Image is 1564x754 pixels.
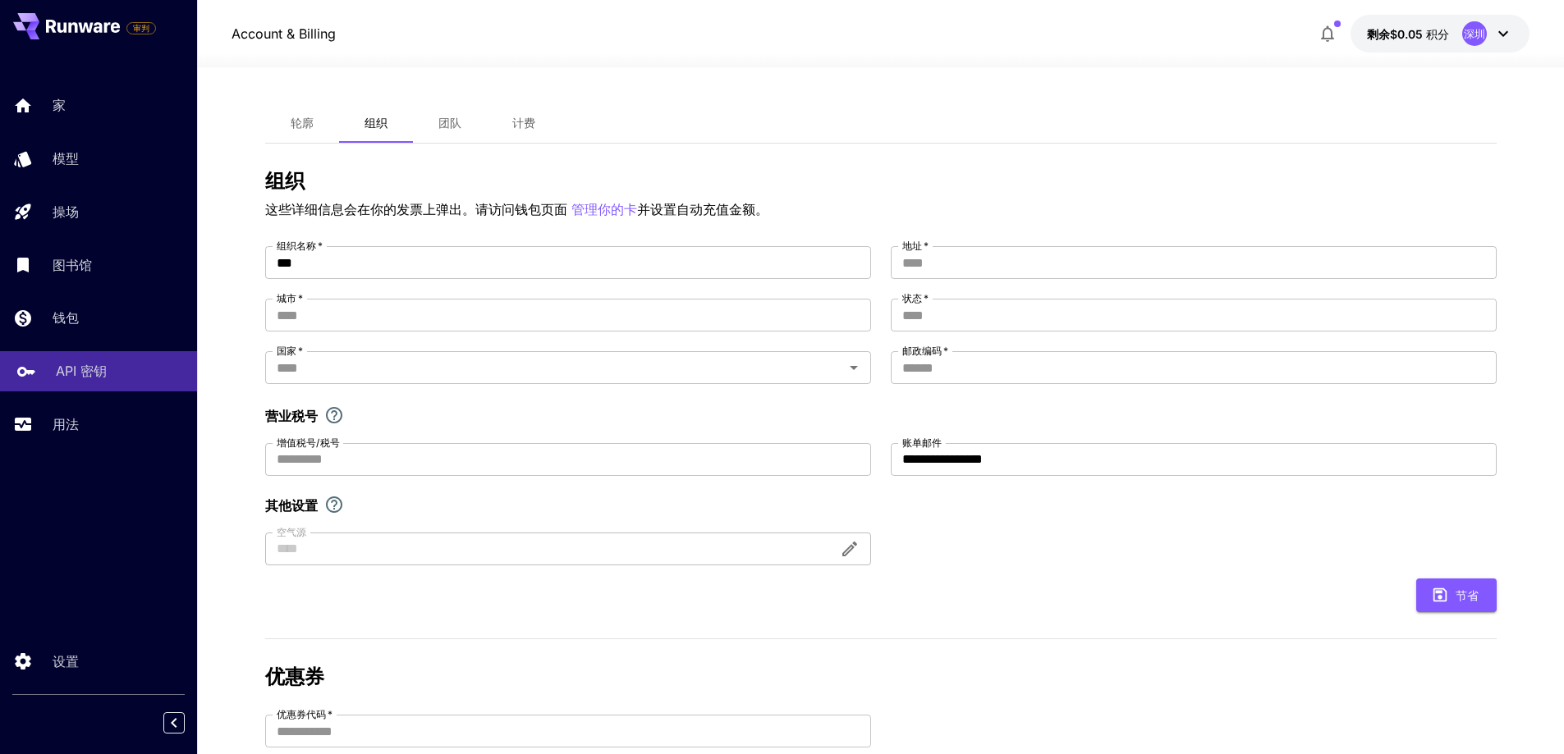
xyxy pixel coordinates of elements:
font: 计费 [512,116,535,130]
font: 模型 [53,150,79,167]
font: 增值税号/税号 [277,436,340,449]
font: 家 [53,97,66,113]
font: 账单邮件 [902,436,942,449]
nav: 面包屑 [232,24,336,43]
font: 管理你的卡 [571,201,637,217]
a: Account & Billing [232,24,336,43]
font: 空气源 [277,525,306,537]
font: 操场 [53,203,79,220]
button: 打开 [842,356,865,379]
div: 0.05 美元 [1367,25,1449,43]
font: 设置 [53,653,79,669]
font: API 密钥 [56,363,107,379]
font: 状态 [902,292,922,304]
font: 组织 [365,116,388,130]
font: 审判 [133,23,149,33]
font: 节省 [1456,588,1479,602]
font: 国家 [277,345,296,357]
span: 添加您的支付卡以启用完整的平台功能。 [126,18,156,38]
font: 钱包 [53,309,79,326]
svg: 如果您是营业税登记人，请在此处输入您的营业税 ID。 [324,405,344,425]
font: 优惠券 [265,665,324,688]
font: 图书馆 [53,257,92,273]
svg: 探索其他自定义设置 [324,495,344,514]
font: 地址 [902,240,922,252]
font: 用法 [53,416,79,432]
font: 剩余$0.05 [1367,27,1423,41]
font: 营业税号 [265,408,318,424]
div: 折叠侧边栏 [176,708,197,738]
font: 优惠券代码 [277,708,326,720]
font: 城市 [277,292,296,304]
font: 积分 [1426,27,1449,41]
font: 这些详细信息会在你的发票上弹出。请访问钱包页面 [265,201,567,217]
button: 节省 [1416,578,1497,612]
button: 0.05 美元深圳 [1351,15,1530,53]
font: 深圳 [1464,27,1485,40]
font: 其他设置 [265,497,318,514]
button: 管理你的卡 [571,199,637,220]
font: 组织名称 [277,240,316,252]
font: 团队 [438,116,461,130]
font: 组织 [265,169,305,193]
font: 轮廓 [291,116,314,130]
button: 折叠侧边栏 [163,712,185,733]
font: 邮政编码 [902,345,942,357]
font: 并设置自动充值金额。 [637,201,768,217]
